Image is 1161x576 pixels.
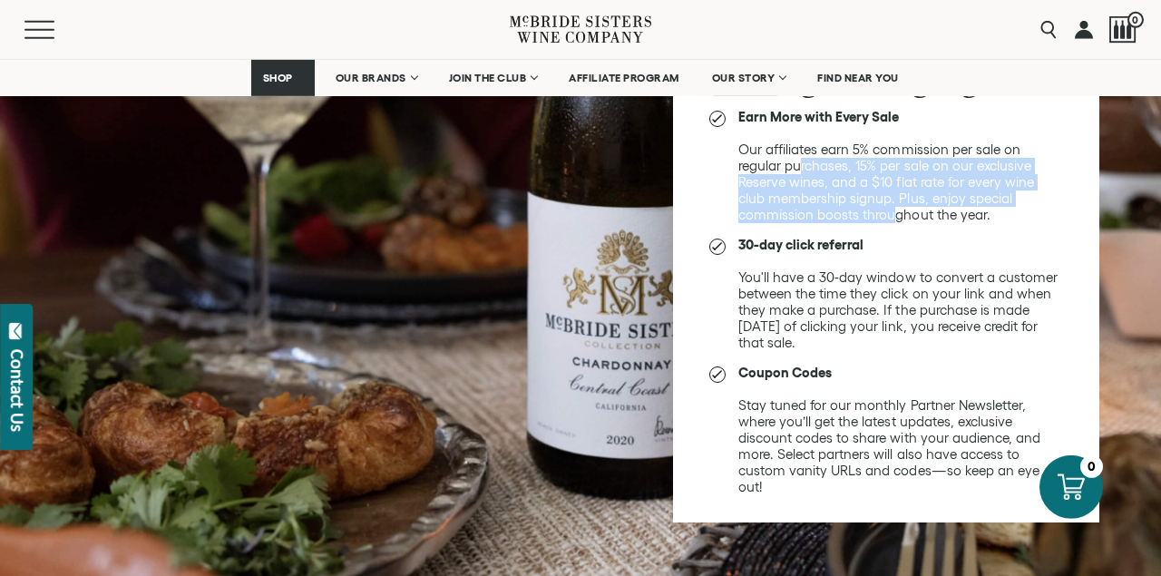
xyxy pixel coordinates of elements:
strong: 30-day click referral [738,237,863,252]
div: Contact Us [8,349,26,432]
button: Mobile Menu Trigger [24,21,90,39]
a: FIND NEAR YOU [805,60,911,96]
span: SHOP [263,72,294,84]
span: OUR BRANDS [336,72,406,84]
strong: Coupon Codes [738,365,832,380]
span: AFFILIATE PROGRAM [569,72,679,84]
li: You'll have a 30-day window to convert a customer between the time they click on your link and wh... [709,237,1063,351]
a: OUR STORY [700,60,797,96]
a: JOIN THE CLUB [437,60,549,96]
a: AFFILIATE PROGRAM [557,60,691,96]
a: OUR BRANDS [324,60,428,96]
span: FIND NEAR YOU [817,72,899,84]
span: 0 [1127,12,1144,28]
span: JOIN THE CLUB [449,72,527,84]
strong: Earn More with Every Sale [738,109,900,124]
span: OUR STORY [712,72,776,84]
li: Stay tuned for our monthly Partner Newsletter, where you’ll get the latest updates, exclusive dis... [709,365,1063,495]
li: Our affiliates earn 5% commission per sale on regular purchases, 15% per sale on our exclusive Re... [709,109,1063,223]
div: 0 [1080,455,1103,478]
a: SHOP [251,60,315,96]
